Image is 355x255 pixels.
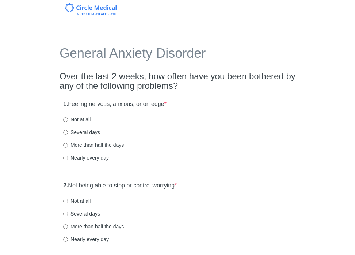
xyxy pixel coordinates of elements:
[63,130,68,135] input: Several days
[63,154,109,161] label: Nearly every day
[63,101,68,107] strong: 1.
[63,129,100,136] label: Several days
[63,199,68,203] input: Not at all
[63,100,167,109] label: Feeling nervous, anxious, or on edge
[63,182,177,190] label: Not being able to stop or control worrying
[63,197,91,205] label: Not at all
[63,212,68,216] input: Several days
[60,46,295,64] h1: General Anxiety Disorder
[63,236,109,243] label: Nearly every day
[63,117,68,122] input: Not at all
[63,182,68,189] strong: 2.
[63,156,68,160] input: Nearly every day
[63,210,100,217] label: Several days
[63,143,68,148] input: More than half the days
[60,72,295,91] h2: Over the last 2 weeks, how often have you been bothered by any of the following problems?
[63,116,91,123] label: Not at all
[65,3,117,15] img: Circle Medical Logo
[63,224,68,229] input: More than half the days
[63,223,124,230] label: More than half the days
[63,141,124,149] label: More than half the days
[63,237,68,242] input: Nearly every day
